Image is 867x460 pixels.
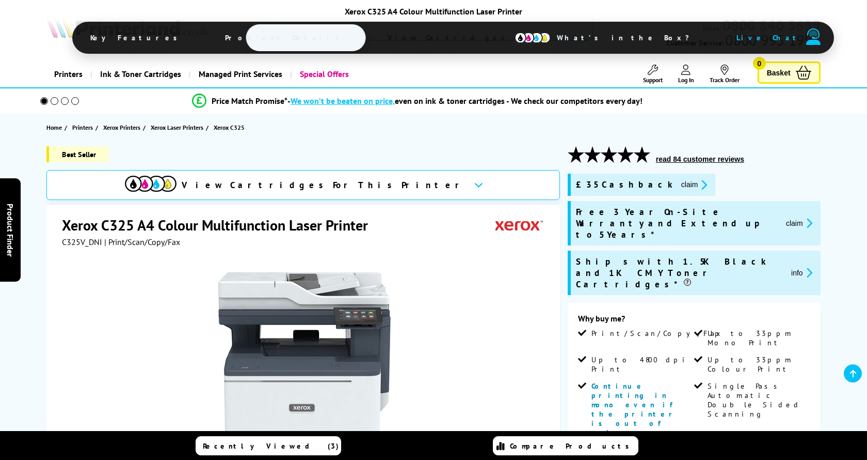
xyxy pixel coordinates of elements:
a: Xerox C325 [214,122,247,133]
span: Best Seller [46,146,109,162]
span: Log In [678,76,694,84]
span: Ships with 1.5K Black and 1K CMY Toner Cartridges* [576,256,783,290]
span: Print/Scan/Copy/Fax [591,329,724,338]
div: Xerox C325 A4 Colour Multifunction Laser Printer [72,6,795,17]
span: Up to 33ppm Colour Print [708,355,808,374]
button: promo-description [783,217,815,229]
span: | Print/Scan/Copy/Fax [104,237,180,247]
a: Basket 0 [758,62,821,84]
a: Special Offers [290,61,357,87]
a: Printers [46,61,90,87]
span: Free 3 Year On-Site Warranty and Extend up to 5 Years* [576,206,778,240]
span: Xerox C325 [214,122,245,133]
a: Xerox Laser Printers [151,122,206,133]
span: £35 Cashback [576,179,673,191]
a: Recently Viewed (3) [196,436,341,455]
span: Printers [72,122,93,133]
span: Compare Products [510,441,635,451]
span: Live Chat [736,33,800,42]
span: Xerox Printers [103,122,140,133]
span: Recently Viewed (3) [203,441,339,451]
a: Compare Products [493,436,638,455]
span: Price Match Promise* [212,96,287,106]
span: Continue printing in mono even if the printer is out of colour toners* [591,381,678,447]
img: cmyk-icon.svg [515,32,551,43]
span: 0 [753,57,766,70]
span: Key Features [75,25,198,50]
img: cmyk-icon.svg [125,176,176,192]
button: read 84 customer reviews [653,155,747,164]
span: Basket [767,66,791,80]
span: Up to 4800 dpi Print [591,355,692,374]
a: Home [46,122,65,133]
span: What’s in the Box? [541,25,715,50]
div: - even on ink & toner cartridges - We check our competitors every day! [287,96,643,106]
span: Home [46,122,62,133]
span: Xerox Laser Printers [151,122,203,133]
li: modal_Promise [26,92,809,110]
a: Xerox Printers [103,122,143,133]
span: View Cartridges [372,24,530,51]
a: Support [643,65,663,84]
span: Support [643,76,663,84]
img: Xerox [495,216,543,235]
button: promo-description [678,179,711,191]
span: Up to 33ppm Mono Print [708,329,808,347]
button: promo-description [788,267,815,279]
div: Why buy me? [578,313,810,329]
a: Log In [678,65,694,84]
a: Track Order [710,65,740,84]
span: C325V_DNI [62,237,102,247]
img: user-headset-duotone.svg [806,28,821,45]
a: Ink & Toner Cartridges [90,61,189,87]
span: We won’t be beaten on price, [291,96,395,106]
span: Product Finder [5,204,15,257]
span: View Cartridges For This Printer [182,179,465,191]
span: Product Details [210,25,361,50]
span: Ink & Toner Cartridges [100,61,181,87]
span: Single Pass Automatic Double Sided Scanning [708,381,808,419]
a: Printers [72,122,95,133]
a: Managed Print Services [189,61,290,87]
h1: Xerox C325 A4 Colour Multifunction Laser Printer [62,216,378,235]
